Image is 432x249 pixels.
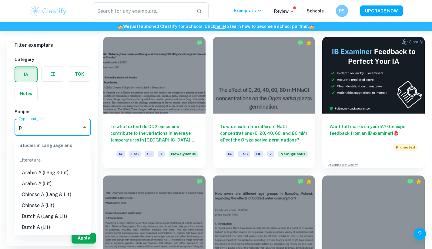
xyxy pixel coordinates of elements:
[145,151,154,157] span: SL
[220,123,308,143] h6: To what extent do diPerent NaCl concentrations (0, 20, 40, 60, and 80 mM) aPect the Oryza sativa ...
[306,40,312,46] div: Premium
[238,151,250,157] span: ESS
[129,151,141,157] span: ESS
[414,228,426,240] button: Help and Feedback
[309,24,314,29] span: 🏫
[15,200,91,211] li: Chinese A (Lit)
[169,151,198,157] span: New Syllabus
[15,211,91,222] li: Dutch A (Lang & Lit)
[196,179,203,185] img: Marked
[80,123,89,131] button: Close
[15,167,91,178] li: Arabic A (Lang & Lit)
[267,151,274,157] span: 7
[393,131,398,136] span: 🎯
[360,5,403,16] button: UPGRADE NOW
[110,123,198,143] h6: To what extent do CO2 emissions contribute to the variations in average temperatures in [GEOGRAPH...
[307,9,324,13] a: Schools
[19,116,44,121] label: Type a subject
[234,7,262,14] p: Exemplars
[215,24,225,29] a: here
[103,37,206,168] a: To what extent do CO2 emissions contribute to the variations in average temperatures in [GEOGRAPH...
[15,108,91,115] h6: Subject
[29,5,68,17] img: Clastify logo
[15,178,91,189] li: Arabic A (Lit)
[407,179,413,185] img: Marked
[42,67,64,81] button: EE
[118,24,123,29] span: 🏫
[297,40,303,46] img: Marked
[306,179,312,185] div: Premium
[15,86,37,101] button: Notes
[322,37,425,114] img: Thumbnail
[328,163,358,167] a: Advertise with Clastify
[213,37,315,168] a: To what extent do diPerent NaCl concentrations (0, 20, 40, 60, and 80 mM) aPect the Oryza sativa ...
[278,151,308,161] div: Starting from the May 2026 session, the ESS IA requirements have changed. We created this exempla...
[15,56,91,63] h6: Category
[72,233,96,244] button: Apply
[1,23,431,30] h6: We just launched Clastify for Schools. Click to learn how to become a school partner.
[338,8,345,14] h6: PS
[7,37,98,54] h6: Filter exemplars
[254,151,263,157] span: HL
[93,2,192,19] input: Search for any exemplars...
[416,179,422,185] div: Premium
[336,5,348,17] button: PS
[15,138,91,167] div: Studies in Language and Literature
[393,144,417,151] span: Promoted
[158,151,165,157] span: 7
[226,151,234,157] span: IA
[15,222,91,233] li: Dutch A (Lit)
[274,8,295,15] p: Review
[297,179,303,185] img: Marked
[116,151,125,157] span: IA
[15,189,91,200] li: Chinese A (Lang & Lit)
[196,40,203,46] img: Marked
[330,123,417,137] h6: Want full marks on your IA ? Get expert feedback from an IB examiner!
[322,37,425,168] a: Want full marks on yourIA? Get expert feedback from an IB examiner!PromotedAdvertise with Clastify
[68,67,91,81] button: TOK
[169,151,198,161] div: Starting from the May 2026 session, the ESS IA requirements have changed. We created this exempla...
[278,151,308,157] span: New Syllabus
[15,67,37,82] button: IA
